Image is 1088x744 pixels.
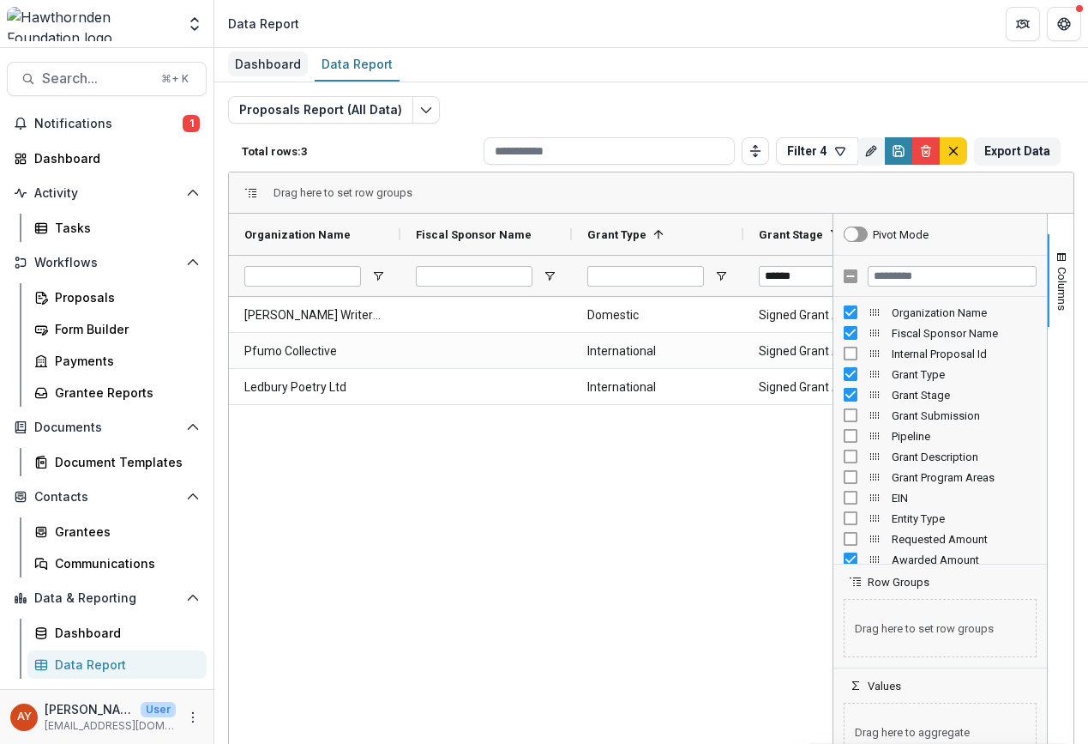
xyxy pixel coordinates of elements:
[27,315,207,343] a: Form Builder
[7,62,207,96] button: Search...
[868,680,901,693] span: Values
[868,576,929,589] span: Row Groups
[34,186,179,201] span: Activity
[844,599,1037,657] span: Drag here to set row groups
[55,320,193,338] div: Form Builder
[141,702,176,717] p: User
[7,179,207,207] button: Open Activity
[55,219,193,237] div: Tasks
[244,370,385,405] span: Ledbury Poetry Ltd
[7,414,207,441] button: Open Documents
[42,70,151,87] span: Search...
[873,228,929,241] div: Pivot Mode
[833,364,1047,384] div: Grant Type Column
[974,137,1061,165] button: Export Data
[34,256,179,270] span: Workflows
[416,228,532,241] span: Fiscal Sponsor Name
[833,487,1047,508] div: EIN Column
[759,370,899,405] span: Signed Grant Agreement
[892,368,1037,381] span: Grant Type
[221,11,306,36] nav: breadcrumb
[776,137,858,165] button: Filter 4
[7,110,207,137] button: Notifications1
[27,448,207,476] a: Document Templates
[27,283,207,312] a: Proposals
[371,269,385,283] button: Open Filter Menu
[759,266,875,287] input: Grant Stage Filter Input
[34,117,183,131] span: Notifications
[833,343,1047,364] div: Internal Proposal Id Column
[416,266,532,287] input: Fiscal Sponsor Name Filter Input
[315,48,400,82] a: Data Report
[55,554,193,572] div: Communications
[7,144,207,172] a: Dashboard
[833,508,1047,529] div: Entity Type Column
[55,453,193,471] div: Document Templates
[242,145,477,158] p: Total rows: 3
[833,446,1047,467] div: Grant Description Column
[833,426,1047,446] div: Pipeline Column
[55,656,193,674] div: Data Report
[34,490,179,505] span: Contacts
[183,707,203,728] button: More
[885,137,912,165] button: Save
[7,483,207,511] button: Open Contacts
[833,529,1047,549] div: Requested Amount Column
[228,96,413,124] button: Proposals Report (All Data)
[7,584,207,612] button: Open Data & Reporting
[34,149,193,167] div: Dashboard
[34,420,179,435] span: Documents
[759,334,899,369] span: Signed Grant Agreement
[7,7,176,41] img: Hawthornden Foundation logo
[892,512,1037,525] span: Entity Type
[833,549,1047,570] div: Awarded Amount Column
[912,137,940,165] button: Delete
[1006,7,1040,41] button: Partners
[940,137,967,165] button: default
[833,323,1047,343] div: Fiscal Sponsor Name Column
[1047,7,1081,41] button: Get Help
[833,467,1047,487] div: Grant Program Areas Column
[27,619,207,647] a: Dashboard
[892,471,1037,484] span: Grant Program Areas
[759,228,823,241] span: Grant Stage
[183,115,200,132] span: 1
[274,186,412,199] span: Drag here to set row groups
[833,405,1047,426] div: Grant Submission Column
[228,15,299,33] div: Data Report
[892,451,1037,463] span: Grant Description
[892,348,1037,360] span: Internal Proposal Id
[244,228,351,241] span: Organization Name
[45,718,176,734] p: [EMAIL_ADDRESS][DOMAIN_NAME]
[868,266,1037,287] input: Filter Columns Input
[55,523,193,541] div: Grantees
[759,298,899,333] span: Signed Grant Agreement
[892,409,1037,422] span: Grant Submission
[892,533,1037,546] span: Requested Amount
[27,549,207,578] a: Communications
[7,249,207,276] button: Open Workflows
[244,334,385,369] span: Pfumo Collective
[857,137,885,165] button: Rename
[315,51,400,76] div: Data Report
[833,302,1047,323] div: Organization Name Column
[274,186,412,199] div: Row Groups
[34,591,179,606] span: Data & Reporting
[587,228,646,241] span: Grant Type
[228,48,308,82] a: Dashboard
[244,266,361,287] input: Organization Name Filter Input
[27,347,207,375] a: Payments
[892,389,1037,402] span: Grant Stage
[587,266,704,287] input: Grant Type Filter Input
[27,378,207,407] a: Grantee Reports
[1055,267,1068,311] span: Columns
[742,137,769,165] button: Toggle auto height
[587,334,728,369] span: International
[55,352,193,370] div: Payments
[55,288,193,306] div: Proposals
[183,7,207,41] button: Open entity switcher
[45,700,134,718] p: [PERSON_NAME]
[27,214,207,242] a: Tasks
[543,269,556,283] button: Open Filter Menu
[587,370,728,405] span: International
